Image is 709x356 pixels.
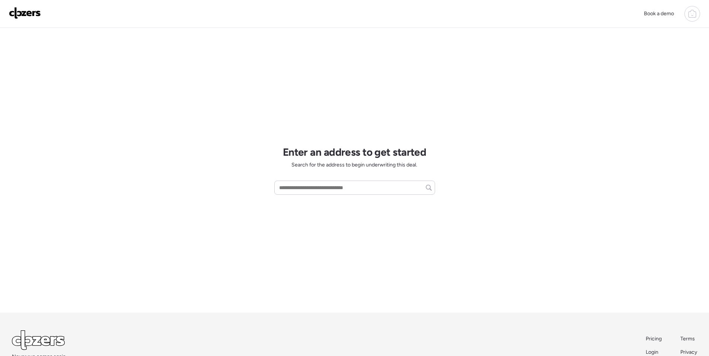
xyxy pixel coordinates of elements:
span: Search for the address to begin underwriting this deal. [291,161,417,169]
a: Privacy [680,349,697,356]
a: Pricing [646,335,662,343]
span: Terms [680,336,695,342]
a: Login [646,349,662,356]
h1: Enter an address to get started [283,146,427,158]
span: Pricing [646,336,662,342]
img: Logo [9,7,41,19]
span: Login [646,349,658,355]
span: Book a demo [644,10,674,17]
img: Logo Light [12,330,65,350]
a: Terms [680,335,697,343]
